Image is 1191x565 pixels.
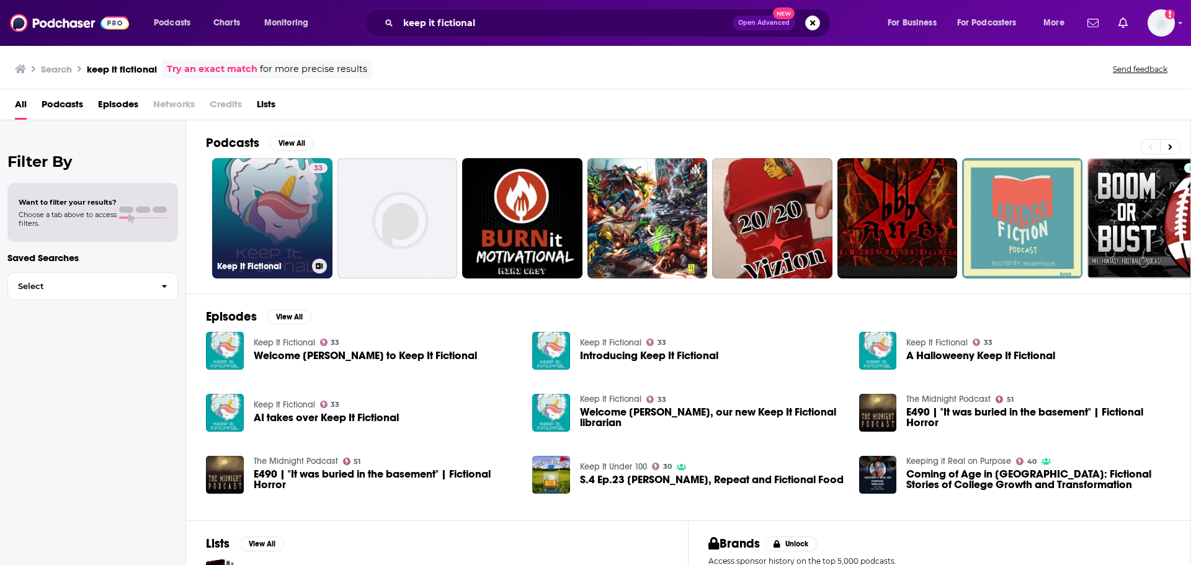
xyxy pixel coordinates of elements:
[269,136,314,151] button: View All
[167,62,257,76] a: Try an exact match
[354,459,360,465] span: 51
[145,13,207,33] button: open menu
[8,282,151,290] span: Select
[206,394,244,432] img: AI takes over Keep It Fictional
[398,13,733,33] input: Search podcasts, credits, & more...
[87,63,157,75] h3: keep it fictional
[859,332,897,370] img: A Halloweeny Keep It Fictional
[10,11,129,35] img: Podchaser - Follow, Share and Rate Podcasts
[210,94,242,120] span: Credits
[859,394,897,432] img: E490 | "It was buried in the basement" | Fictional Horror
[658,340,666,345] span: 33
[154,14,190,32] span: Podcasts
[1113,12,1133,33] a: Show notifications dropdown
[1165,9,1175,19] svg: Add a profile image
[733,16,795,30] button: Open AdvancedNew
[256,13,324,33] button: open menu
[309,163,328,173] a: 33
[206,536,230,551] h2: Lists
[984,340,993,345] span: 33
[532,394,570,432] a: Welcome Allison, our new Keep It Fictional librarian
[1109,64,1171,74] button: Send feedback
[906,469,1171,490] span: Coming of Age in [GEOGRAPHIC_DATA]: Fictional Stories of College Growth and Transformation
[267,309,311,324] button: View All
[206,135,314,151] a: PodcastsView All
[580,461,647,472] a: Keep It Under 100
[98,94,138,120] a: Episodes
[19,198,117,207] span: Want to filter your results?
[41,63,72,75] h3: Search
[260,62,367,76] span: for more precise results
[217,261,307,272] h3: Keep It Fictional
[1035,13,1080,33] button: open menu
[996,396,1014,403] a: 51
[320,339,340,346] a: 33
[532,456,570,494] a: S.4 Ep.23 Scottie, Rinse, Repeat and Fictional Food
[331,402,339,407] span: 33
[888,14,937,32] span: For Business
[1043,14,1064,32] span: More
[19,210,117,228] span: Choose a tab above to access filters.
[580,407,844,428] span: Welcome [PERSON_NAME], our new Keep It Fictional librarian
[254,399,315,410] a: Keep It Fictional
[7,153,178,171] h2: Filter By
[1016,458,1037,465] a: 40
[906,469,1171,490] a: Coming of Age in Singapore: Fictional Stories of College Growth and Transformation
[708,536,760,551] h2: Brands
[532,332,570,370] img: Introducing Keep It Fictional
[206,309,311,324] a: EpisodesView All
[212,158,332,278] a: 33Keep It Fictional
[859,456,897,494] img: Coming of Age in Singapore: Fictional Stories of College Growth and Transformation
[906,350,1055,361] a: A Halloweeny Keep It Fictional
[1027,459,1037,465] span: 40
[652,463,672,470] a: 30
[1007,397,1014,403] span: 51
[7,252,178,264] p: Saved Searches
[331,340,339,345] span: 33
[1148,9,1175,37] span: Logged in as torpublicity
[264,14,308,32] span: Monitoring
[254,412,399,423] span: AI takes over Keep It Fictional
[906,337,968,348] a: Keep It Fictional
[206,135,259,151] h2: Podcasts
[314,162,323,175] span: 33
[580,474,844,485] a: S.4 Ep.23 Scottie, Rinse, Repeat and Fictional Food
[7,272,178,300] button: Select
[580,337,641,348] a: Keep It Fictional
[957,14,1017,32] span: For Podcasters
[15,94,27,120] a: All
[42,94,83,120] span: Podcasts
[580,350,718,361] a: Introducing Keep It Fictional
[257,94,275,120] a: Lists
[906,456,1011,466] a: Keeping it Real on Purpose
[973,339,993,346] a: 33
[206,456,244,494] img: E490 | "It was buried in the basement" | Fictional Horror
[646,339,666,346] a: 33
[738,20,790,26] span: Open Advanced
[254,350,477,361] a: Welcome Mark to Keep It Fictional
[949,13,1035,33] button: open menu
[646,396,666,403] a: 33
[320,401,340,408] a: 33
[254,469,518,490] a: E490 | "It was buried in the basement" | Fictional Horror
[206,332,244,370] img: Welcome Mark to Keep It Fictional
[580,407,844,428] a: Welcome Allison, our new Keep It Fictional librarian
[213,14,240,32] span: Charts
[663,464,672,469] span: 30
[153,94,195,120] span: Networks
[765,536,818,551] button: Unlock
[205,13,248,33] a: Charts
[254,456,338,466] a: The Midnight Podcast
